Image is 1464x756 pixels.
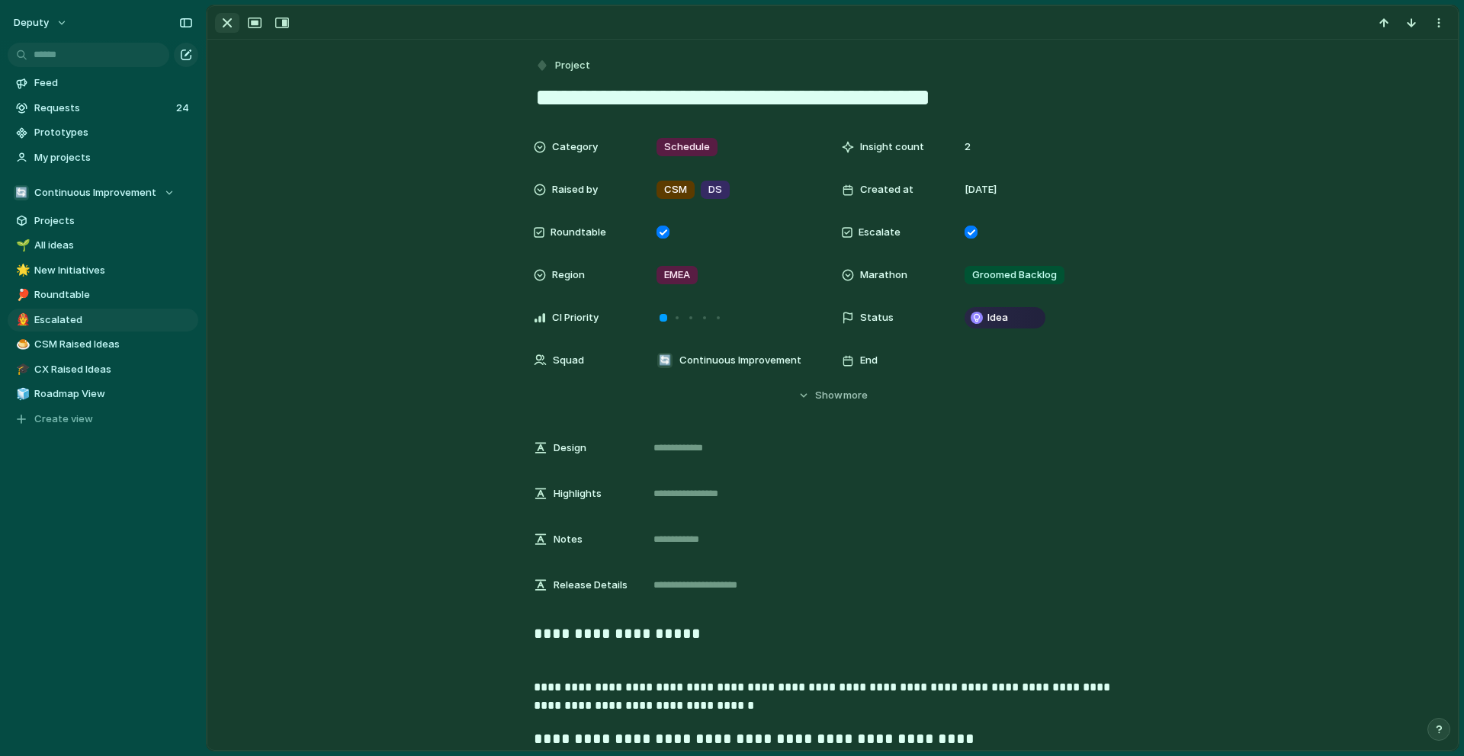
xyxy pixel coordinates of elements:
a: 🏓Roundtable [8,283,198,306]
span: Notes [554,532,583,547]
span: Marathon [860,267,907,283]
span: CI Priority [552,310,599,325]
span: Feed [34,75,193,91]
span: Requests [34,101,172,116]
span: All ideas [34,238,193,253]
span: more [843,388,868,403]
span: 2 [958,139,977,155]
span: Category [552,139,598,155]
div: 🌟 [16,261,27,279]
a: 👨‍🚒Escalated [8,309,198,332]
div: 🏓 [16,287,27,304]
div: 🌱 [16,237,27,255]
button: 🌟 [14,263,29,278]
span: CSM Raised Ideas [34,337,193,352]
a: Requests24 [8,97,198,120]
button: 🌱 [14,238,29,253]
a: 🍮CSM Raised Ideas [8,333,198,356]
span: New Initiatives [34,263,193,278]
a: Projects [8,210,198,232]
div: 👨‍🚒 [16,311,27,328]
button: Showmore [534,382,1132,409]
span: Roundtable [34,287,193,303]
div: 🔄 [657,353,673,368]
span: Schedule [664,139,710,155]
a: 🌱All ideas [8,234,198,257]
span: deputy [14,15,49,30]
button: 👨‍🚒 [14,312,29,328]
div: 🔄 [14,185,29,200]
span: My projects [34,150,193,165]
span: Squad [553,353,584,368]
div: 🍮 [16,336,27,354]
span: Projects [34,213,193,229]
span: Create view [34,412,93,427]
span: Region [552,267,585,283]
span: Created at [860,182,913,197]
div: 🧊 [16,386,27,403]
span: DS [708,182,722,197]
span: Show [815,388,843,403]
span: Insight count [860,139,924,155]
span: Groomed Backlog [972,267,1057,283]
a: 🎓CX Raised Ideas [8,358,198,381]
span: Design [554,440,586,456]
span: Project [555,58,590,73]
a: My projects [8,146,198,169]
a: Feed [8,72,198,94]
span: CSM [664,182,687,197]
span: CX Raised Ideas [34,362,193,377]
button: deputy [7,11,75,35]
button: 🎓 [14,362,29,377]
button: 🍮 [14,337,29,352]
button: 🔄Continuous Improvement [8,181,198,204]
span: Escalated [34,312,193,328]
span: [DATE] [965,182,997,197]
span: 24 [176,101,192,116]
span: Roundtable [551,225,606,240]
span: Idea [987,310,1008,325]
span: Highlights [554,486,602,501]
span: Continuous Improvement [679,353,801,368]
button: Project [532,55,595,77]
span: Roadmap View [34,386,193,402]
a: 🧊Roadmap View [8,383,198,405]
span: EMEA [664,267,690,283]
div: 🎓 [16,360,27,378]
span: Prototypes [34,125,193,140]
span: End [860,353,878,368]
button: 🧊 [14,386,29,402]
a: Prototypes [8,121,198,144]
span: Continuous Improvement [34,185,156,200]
span: Status [860,310,894,325]
button: Create view [8,408,198,431]
button: 🏓 [14,287,29,303]
span: Escalate [859,225,901,240]
span: Raised by [552,182,598,197]
span: Release Details [554,578,628,593]
a: 🌟New Initiatives [8,259,198,282]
